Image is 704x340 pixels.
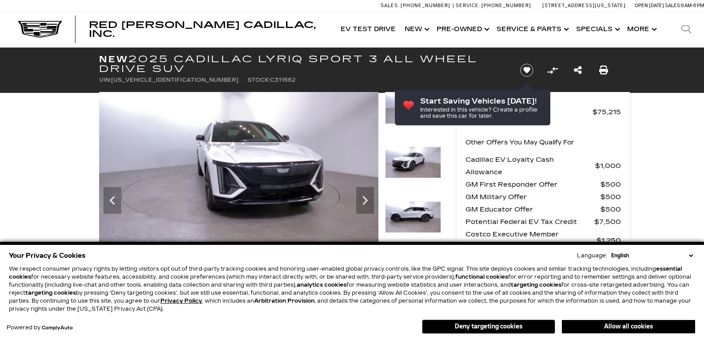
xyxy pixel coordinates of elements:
[599,64,608,76] a: Print this New 2025 Cadillac LYRIQ Sport 3 All Wheel Drive SUV
[297,282,346,288] strong: analytics cookies
[89,20,327,38] a: Red [PERSON_NAME] Cadillac, Inc.
[465,153,595,178] span: Cadillac EV Loyalty Cash Allowance
[597,234,621,247] span: $1,250
[574,64,582,76] a: Share this New 2025 Cadillac LYRIQ Sport 3 All Wheel Drive SUV
[542,3,626,8] a: [STREET_ADDRESS][US_STATE]
[465,228,597,253] span: Costco Executive Member Incentive
[562,320,695,333] button: Allow all cookies
[456,3,480,8] span: Service:
[247,77,270,83] span: Stock:
[111,77,239,83] span: [US_VEHICLE_IDENTIFICATION_NUMBER]
[465,191,621,203] a: GM Military Offer $500
[381,3,399,8] span: Sales:
[381,3,453,8] a: Sales: [PHONE_NUMBER]
[356,187,374,214] div: Next
[465,153,621,178] a: Cadillac EV Loyalty Cash Allowance $1,000
[99,54,505,74] h1: 2025 Cadillac LYRIQ Sport 3 All Wheel Drive SUV
[517,63,537,77] button: Save vehicle
[18,21,62,38] img: Cadillac Dark Logo with Cadillac White Text
[336,12,400,47] a: EV Test Drive
[453,3,533,8] a: Service: [PHONE_NUMBER]
[572,12,623,47] a: Specials
[385,201,441,233] img: New 2025 Crystal White Tricoat Cadillac Sport 3 image 5
[601,191,621,203] span: $500
[577,253,607,258] div: Language:
[7,325,73,331] div: Powered by
[270,77,295,83] span: C311662
[465,203,621,216] a: GM Educator Offer $500
[9,249,86,262] span: Your Privacy & Cookies
[455,274,508,280] strong: functional cookies
[42,325,73,331] a: ComplyAuto
[422,320,555,334] button: Deny targeting cookies
[681,3,704,8] span: 9 AM-6 PM
[665,3,681,8] span: Sales:
[593,106,621,118] span: $75,215
[25,290,76,296] strong: targeting cookies
[594,216,621,228] span: $7,500
[160,298,202,304] a: Privacy Policy
[465,106,593,118] span: MSRP
[481,3,531,8] span: [PHONE_NUMBER]
[465,203,601,216] span: GM Educator Offer
[595,160,621,172] span: $1,000
[254,298,314,304] strong: Arbitration Provision
[400,12,432,47] a: New
[432,12,492,47] a: Pre-Owned
[99,54,128,64] strong: New
[385,147,441,179] img: New 2025 Crystal White Tricoat Cadillac Sport 3 image 4
[546,64,559,77] button: Compare Vehicle
[99,77,111,83] span: VIN:
[103,187,121,214] div: Previous
[465,216,621,228] a: Potential Federal EV Tax Credit $7,500
[465,178,621,191] a: GM First Responder Offer $500
[465,191,601,203] span: GM Military Offer
[9,265,695,313] p: We respect consumer privacy rights by letting visitors opt out of third-party tracking cookies an...
[601,203,621,216] span: $500
[609,252,695,260] select: Language Select
[465,106,621,118] a: MSRP $75,215
[465,178,601,191] span: GM First Responder Offer
[385,92,441,124] img: New 2025 Crystal White Tricoat Cadillac Sport 3 image 3
[465,228,621,253] a: Costco Executive Member Incentive $1,250
[465,136,574,149] p: Other Offers You May Qualify For
[635,3,664,8] span: Open [DATE]
[401,3,450,8] span: [PHONE_NUMBER]
[465,216,594,228] span: Potential Federal EV Tax Credit
[99,92,378,249] img: New 2025 Crystal White Tricoat Cadillac Sport 3 image 3
[89,20,316,39] span: Red [PERSON_NAME] Cadillac, Inc.
[511,282,561,288] strong: targeting cookies
[623,12,660,47] button: More
[492,12,572,47] a: Service & Parts
[601,178,621,191] span: $500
